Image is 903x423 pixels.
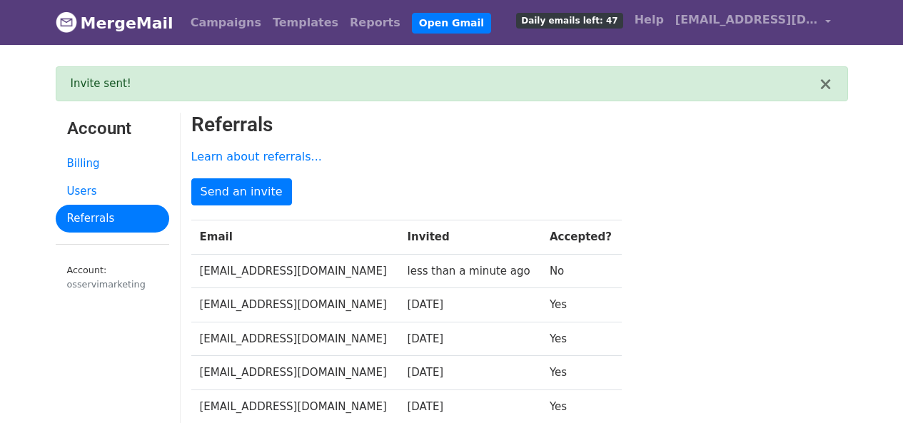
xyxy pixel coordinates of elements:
td: [EMAIL_ADDRESS][DOMAIN_NAME] [191,288,399,322]
a: Billing [56,150,169,178]
a: Campaigns [185,9,267,37]
a: Referrals [56,205,169,233]
td: [DATE] [398,356,540,390]
h2: Referrals [191,113,848,137]
a: Users [56,178,169,205]
a: Send an invite [191,178,292,205]
div: osservimarketing [67,277,158,291]
a: Help [629,6,670,34]
a: Open Gmail [412,13,491,34]
a: MergeMail [56,8,173,38]
td: [DATE] [398,288,540,322]
a: Learn about referrals... [191,150,322,163]
button: × [818,76,832,93]
td: Yes [541,356,622,390]
td: Yes [541,322,622,356]
img: MergeMail logo [56,11,77,33]
td: Yes [541,288,622,322]
td: [DATE] [398,322,540,356]
a: Daily emails left: 47 [510,6,628,34]
th: Invited [398,220,540,255]
th: Accepted? [541,220,622,255]
a: Templates [267,9,344,37]
td: less than a minute ago [398,254,540,288]
td: [EMAIL_ADDRESS][DOMAIN_NAME] [191,322,399,356]
div: Invite sent! [71,76,819,92]
a: [EMAIL_ADDRESS][DOMAIN_NAME] [670,6,837,39]
td: [EMAIL_ADDRESS][DOMAIN_NAME] [191,356,399,390]
small: Account: [67,265,158,292]
td: No [541,254,622,288]
span: Daily emails left: 47 [516,13,622,29]
th: Email [191,220,399,255]
td: [EMAIL_ADDRESS][DOMAIN_NAME] [191,254,399,288]
h3: Account [67,118,158,139]
a: Reports [344,9,406,37]
span: [EMAIL_ADDRESS][DOMAIN_NAME] [675,11,818,29]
